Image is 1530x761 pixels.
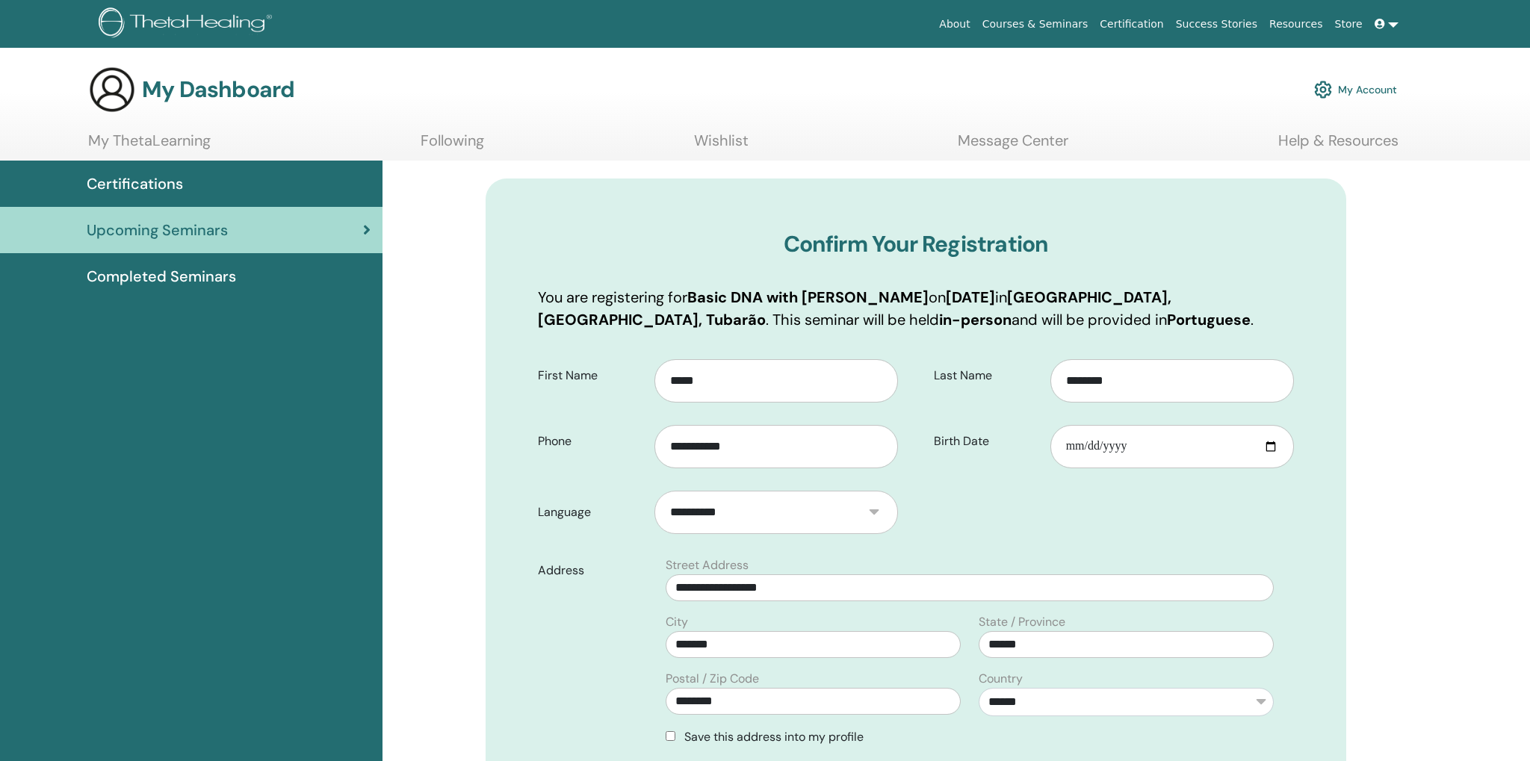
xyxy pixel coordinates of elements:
img: cog.svg [1314,77,1332,102]
span: Save this address into my profile [684,729,864,745]
label: Phone [527,427,654,456]
label: Language [527,498,654,527]
a: About [933,10,976,38]
a: Message Center [958,131,1068,161]
b: in-person [939,310,1012,329]
img: logo.png [99,7,277,41]
label: Address [527,556,657,585]
label: State / Province [979,613,1065,631]
label: First Name [527,361,654,390]
span: Certifications [87,173,183,195]
a: Success Stories [1170,10,1263,38]
a: Store [1329,10,1369,38]
label: City [666,613,688,631]
a: Courses & Seminars [976,10,1094,38]
label: Birth Date [923,427,1050,456]
a: Certification [1094,10,1169,38]
a: Resources [1263,10,1329,38]
a: My Account [1314,73,1397,106]
label: Street Address [666,556,749,574]
a: Wishlist [694,131,749,161]
span: Completed Seminars [87,265,236,288]
label: Last Name [923,361,1050,390]
b: [DATE] [946,288,995,307]
b: Portuguese [1167,310,1251,329]
a: My ThetaLearning [88,131,211,161]
a: Following [421,131,484,161]
h3: My Dashboard [142,76,294,103]
label: Country [979,670,1023,688]
img: generic-user-icon.jpg [88,66,136,114]
span: Upcoming Seminars [87,219,228,241]
a: Help & Resources [1278,131,1399,161]
label: Postal / Zip Code [666,670,759,688]
b: Basic DNA with [PERSON_NAME] [687,288,929,307]
p: You are registering for on in . This seminar will be held and will be provided in . [538,286,1294,331]
h3: Confirm Your Registration [538,231,1294,258]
